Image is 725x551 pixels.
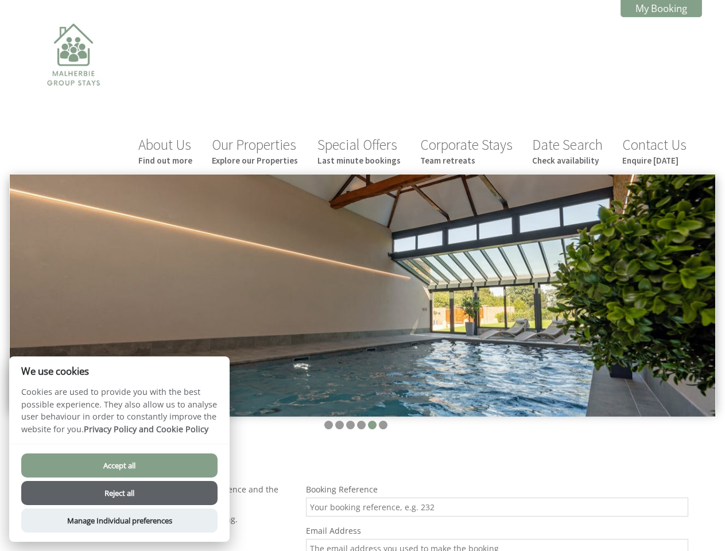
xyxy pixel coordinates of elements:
[21,453,218,478] button: Accept all
[306,525,688,536] label: Email Address
[532,155,603,166] small: Check availability
[420,135,513,166] a: Corporate StaysTeam retreats
[84,424,208,434] a: Privacy Policy and Cookie Policy
[138,135,192,166] a: About UsFind out more
[21,509,218,533] button: Manage Individual preferences
[9,366,230,377] h2: We use cookies
[622,135,687,166] a: Contact UsEnquire [DATE]
[138,155,192,166] small: Find out more
[317,135,401,166] a: Special OffersLast minute bookings
[212,135,298,166] a: Our PropertiesExplore our Properties
[317,155,401,166] small: Last minute bookings
[16,16,131,131] img: Malherbie Group Stays
[306,484,688,495] label: Booking Reference
[212,155,298,166] small: Explore our Properties
[622,155,687,166] small: Enquire [DATE]
[306,498,688,517] input: Your booking reference, e.g. 232
[21,481,218,505] button: Reject all
[23,451,688,473] h1: View Booking
[420,155,513,166] small: Team retreats
[9,386,230,444] p: Cookies are used to provide you with the best possible experience. They also allow us to analyse ...
[532,135,603,166] a: Date SearchCheck availability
